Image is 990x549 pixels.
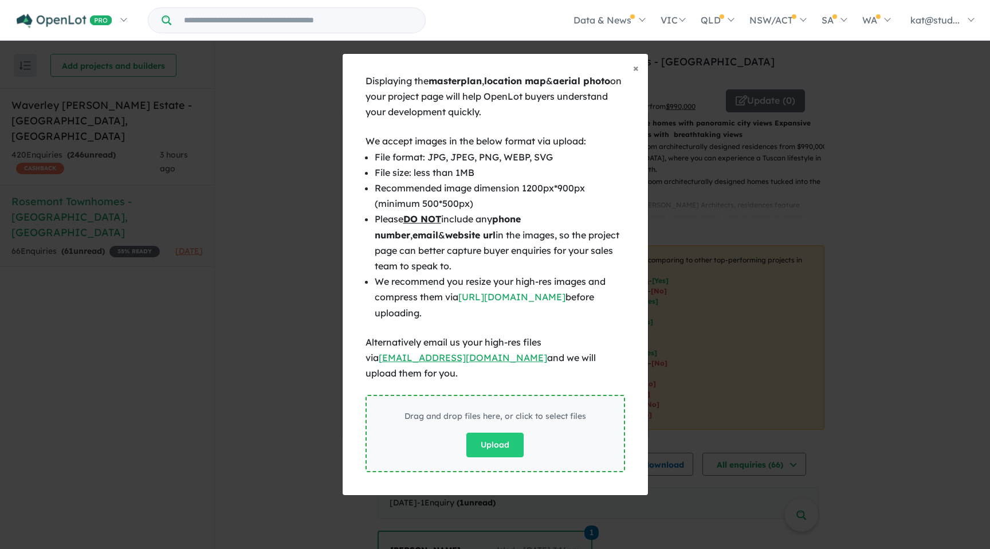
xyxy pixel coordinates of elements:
[375,274,625,321] li: We recommend you resize your high-res images and compress them via before uploading.
[174,8,423,33] input: Try estate name, suburb, builder or developer
[366,73,625,120] div: Displaying the , & on your project page will help OpenLot buyers understand your development quic...
[484,75,546,87] b: location map
[375,150,625,165] li: File format: JPG, JPEG, PNG, WEBP, SVG
[379,352,547,363] a: [EMAIL_ADDRESS][DOMAIN_NAME]
[366,134,625,149] div: We accept images in the below format via upload:
[633,61,639,74] span: ×
[412,229,438,241] b: email
[17,14,112,28] img: Openlot PRO Logo White
[403,213,441,225] u: DO NOT
[910,14,960,26] span: kat@stud...
[375,165,625,181] li: File size: less than 1MB
[466,433,524,457] button: Upload
[404,410,586,423] div: Drag and drop files here, or click to select files
[458,291,565,303] a: [URL][DOMAIN_NAME]
[375,213,521,240] b: phone number
[375,181,625,211] li: Recommended image dimension 1200px*900px (minimum 500*500px)
[553,75,610,87] b: aerial photo
[366,335,625,382] div: Alternatively email us your high-res files via and we will upload them for you.
[429,75,482,87] b: masterplan
[445,229,496,241] b: website url
[375,211,625,274] li: Please include any , & in the images, so the project page can better capture buyer enquiries for ...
